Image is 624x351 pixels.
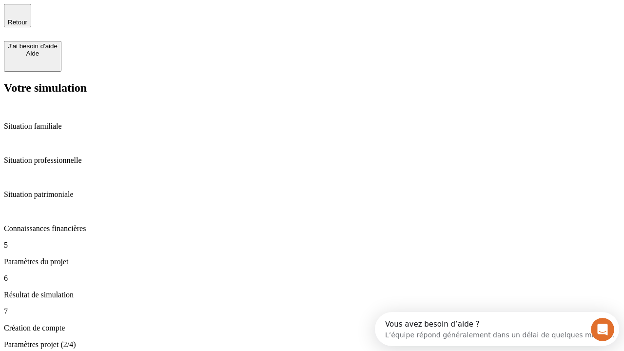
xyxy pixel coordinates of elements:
[375,312,619,346] iframe: Intercom live chat discovery launcher
[4,257,620,266] p: Paramètres du projet
[4,241,620,250] p: 5
[4,190,620,199] p: Situation patrimoniale
[8,19,27,26] span: Retour
[4,81,620,95] h2: Votre simulation
[4,224,620,233] p: Connaissances financières
[8,50,58,57] div: Aide
[591,318,614,341] iframe: Intercom live chat
[4,340,620,349] p: Paramètres projet (2/4)
[8,42,58,50] div: J’ai besoin d'aide
[4,291,620,299] p: Résultat de simulation
[10,8,240,16] div: Vous avez besoin d’aide ?
[4,41,61,72] button: J’ai besoin d'aideAide
[4,156,620,165] p: Situation professionnelle
[4,324,620,332] p: Création de compte
[4,307,620,316] p: 7
[4,4,269,31] div: Ouvrir le Messenger Intercom
[4,4,31,27] button: Retour
[4,274,620,283] p: 6
[4,122,620,131] p: Situation familiale
[10,16,240,26] div: L’équipe répond généralement dans un délai de quelques minutes.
